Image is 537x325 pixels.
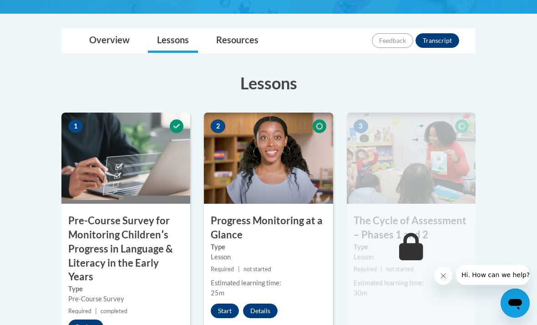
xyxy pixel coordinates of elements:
[354,278,469,288] div: Estimated learning time:
[380,266,382,273] span: |
[61,72,476,94] h3: Lessons
[68,308,91,315] span: Required
[372,33,413,48] button: Feedback
[204,113,333,204] img: Course Image
[347,214,476,242] h3: The Cycle of Assessment – Phases 1 and 2
[434,267,452,285] iframe: Close message
[354,289,367,297] span: 30m
[207,29,268,53] a: Resources
[386,266,414,273] span: not started
[354,252,469,262] div: Lesson
[501,289,530,318] iframe: Button to launch messaging window
[211,242,326,252] label: Type
[354,242,469,252] label: Type
[211,304,239,318] button: Start
[354,119,368,133] span: 3
[95,308,97,315] span: |
[211,289,224,297] span: 25m
[415,33,459,48] button: Transcript
[211,252,326,262] div: Lesson
[211,266,234,273] span: Required
[61,113,190,204] img: Course Image
[243,266,271,273] span: not started
[238,266,240,273] span: |
[61,214,190,284] h3: Pre-Course Survey for Monitoring Childrenʹs Progress in Language & Literacy in the Early Years
[456,265,530,285] iframe: Message from company
[204,214,333,242] h3: Progress Monitoring at a Glance
[68,284,183,294] label: Type
[243,304,278,318] button: Details
[148,29,198,53] a: Lessons
[211,119,225,133] span: 2
[80,29,139,53] a: Overview
[68,119,83,133] span: 1
[347,113,476,204] img: Course Image
[354,266,377,273] span: Required
[101,308,127,315] span: completed
[211,278,326,288] div: Estimated learning time:
[68,294,183,304] div: Pre-Course Survey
